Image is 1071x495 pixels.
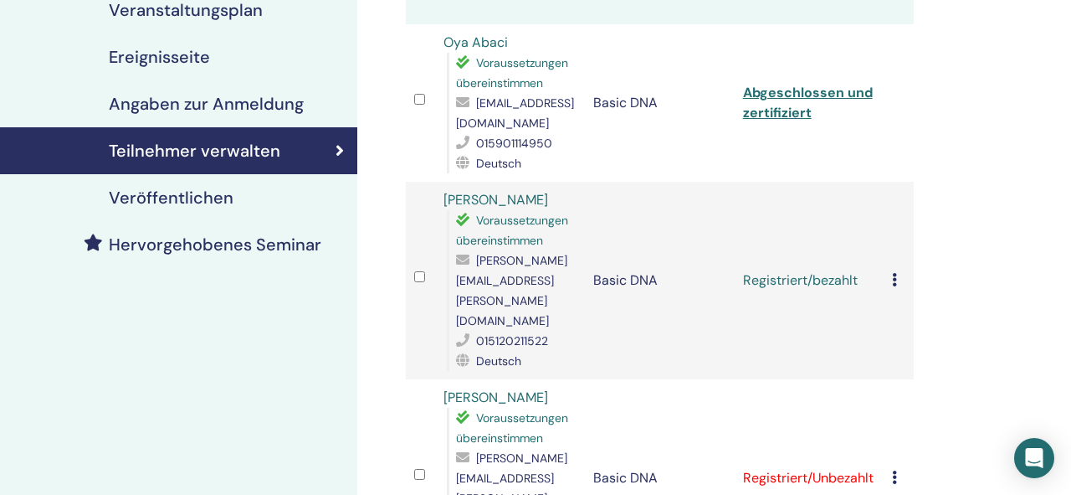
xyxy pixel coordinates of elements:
[109,235,321,255] h4: Hervorgehobenes Seminar
[743,84,873,121] a: Abgeschlossen und zertifiziert
[585,182,735,379] td: Basic DNA
[1014,438,1054,478] div: Open Intercom Messenger
[109,94,304,114] h4: Angaben zur Anmeldung
[443,34,508,51] a: Oya Abaci
[109,141,280,161] h4: Teilnehmer verwalten
[456,410,568,446] span: Voraussetzungen übereinstimmen
[476,136,552,151] span: 015901114950
[456,253,567,328] span: [PERSON_NAME][EMAIL_ADDRESS][PERSON_NAME][DOMAIN_NAME]
[476,333,548,348] span: 015120211522
[585,24,735,182] td: Basic DNA
[109,188,233,208] h4: Veröffentlichen
[443,389,548,406] a: [PERSON_NAME]
[109,47,210,67] h4: Ereignisseite
[476,353,521,369] span: Deutsch
[443,191,548,209] a: [PERSON_NAME]
[456,213,568,248] span: Voraussetzungen übereinstimmen
[456,55,568,90] span: Voraussetzungen übereinstimmen
[456,95,574,131] span: [EMAIL_ADDRESS][DOMAIN_NAME]
[476,156,521,171] span: Deutsch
